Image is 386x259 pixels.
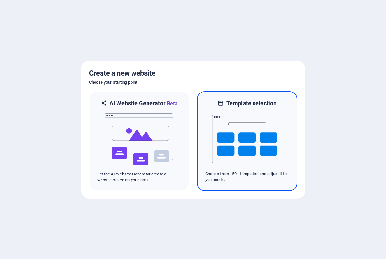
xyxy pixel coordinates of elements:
h6: Choose your starting point [89,78,297,86]
h5: Create a new website [89,68,297,78]
h6: Template selection [226,100,276,107]
h6: AI Website Generator [110,100,178,107]
div: AI Website GeneratorBetaaiLet the AI Website Generator create a website based on your input. [89,91,189,191]
div: Template selectionChoose from 150+ templates and adjust it to you needs. [197,91,297,191]
img: ai [104,107,174,171]
span: Beta [166,100,178,107]
p: Choose from 150+ templates and adjust it to you needs. [205,171,289,182]
p: Let the AI Website Generator create a website based on your input. [97,171,181,183]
